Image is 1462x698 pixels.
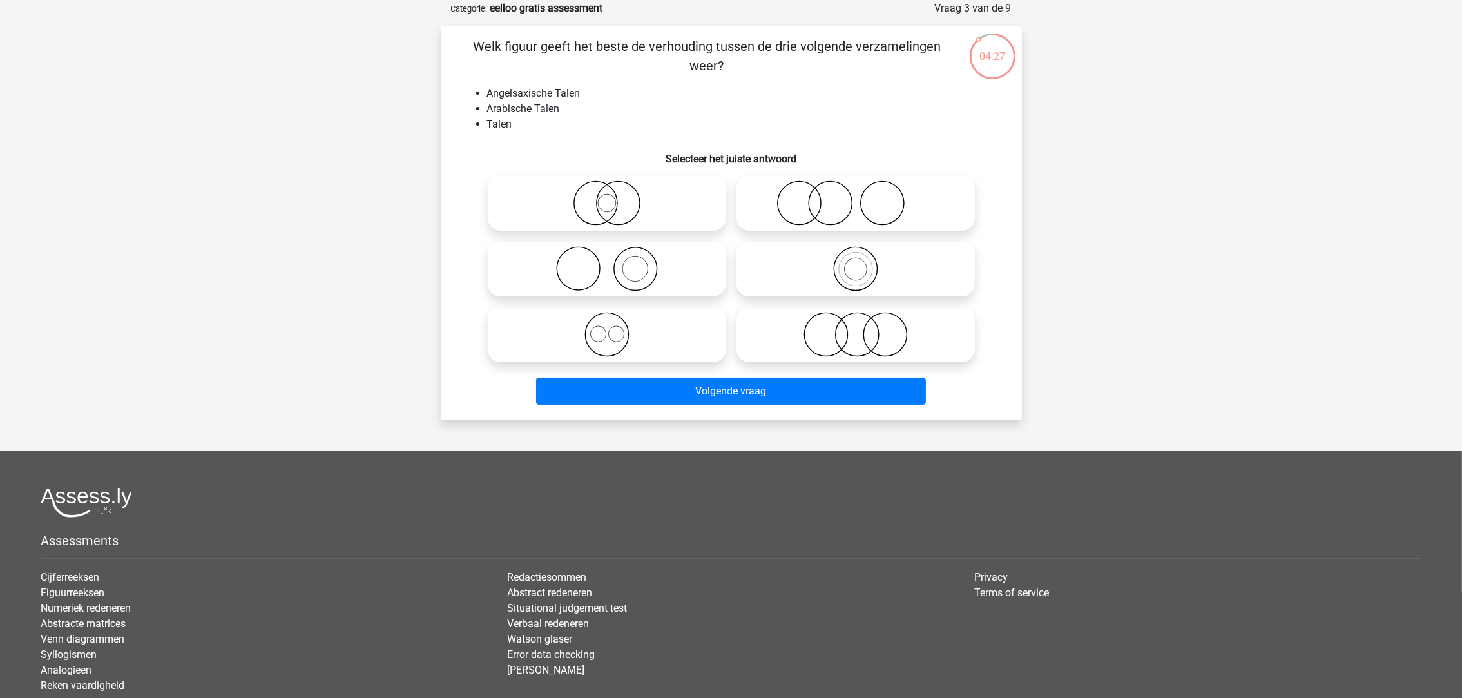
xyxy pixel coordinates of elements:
[41,664,91,676] a: Analogieen
[974,571,1008,583] a: Privacy
[487,86,1001,101] li: Angelsaxische Talen
[507,664,584,676] a: [PERSON_NAME]
[507,602,627,614] a: Situational judgement test
[487,117,1001,132] li: Talen
[41,587,104,599] a: Figuurreeksen
[490,2,603,14] strong: eelloo gratis assessment
[41,602,131,614] a: Numeriek redeneren
[536,378,926,405] button: Volgende vraag
[974,587,1049,599] a: Terms of service
[41,617,126,630] a: Abstracte matrices
[451,4,488,14] small: Categorie:
[41,633,124,645] a: Venn diagrammen
[507,571,586,583] a: Redactiesommen
[41,533,1421,548] h5: Assessments
[41,648,97,661] a: Syllogismen
[935,1,1012,16] div: Vraag 3 van de 9
[507,633,572,645] a: Watson glaser
[461,37,953,75] p: Welk figuur geeft het beste de verhouding tussen de drie volgende verzamelingen weer?
[507,648,595,661] a: Error data checking
[487,101,1001,117] li: Arabische Talen
[968,32,1017,64] div: 04:27
[461,142,1001,165] h6: Selecteer het juiste antwoord
[41,679,124,692] a: Reken vaardigheid
[507,587,592,599] a: Abstract redeneren
[41,571,99,583] a: Cijferreeksen
[507,617,589,630] a: Verbaal redeneren
[41,487,132,518] img: Assessly logo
